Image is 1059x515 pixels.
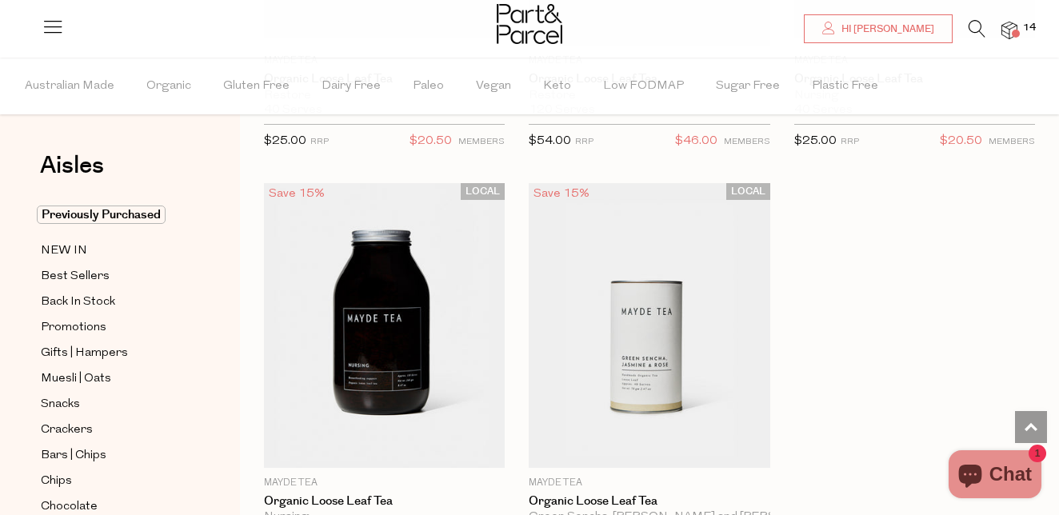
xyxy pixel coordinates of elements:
a: Aisles [40,154,104,194]
span: Muesli | Oats [41,369,111,389]
span: Promotions [41,318,106,337]
a: Promotions [41,317,186,337]
div: Save 15% [264,183,330,205]
p: Mayde Tea [264,476,505,490]
a: Chips [41,471,186,491]
span: Aisles [40,148,104,183]
span: $25.00 [264,135,306,147]
span: Previously Purchased [37,206,166,224]
a: Snacks [41,394,186,414]
span: $46.00 [675,131,717,152]
span: $54.00 [529,135,571,147]
span: LOCAL [726,183,770,200]
span: Keto [543,58,571,114]
a: Muesli | Oats [41,369,186,389]
span: Bars | Chips [41,446,106,465]
a: Organic Loose Leaf Tea [529,494,769,509]
span: NEW IN [41,242,87,261]
small: MEMBERS [724,138,770,146]
small: RRP [310,138,329,146]
span: Hi [PERSON_NAME] [837,22,934,36]
a: Organic Loose Leaf Tea [264,494,505,509]
span: Chips [41,472,72,491]
span: Vegan [476,58,511,114]
span: Best Sellers [41,267,110,286]
small: MEMBERS [989,138,1035,146]
small: RRP [841,138,859,146]
span: Snacks [41,395,80,414]
span: Paleo [413,58,444,114]
span: Low FODMAP [603,58,684,114]
a: 14 [1001,22,1017,38]
span: LOCAL [461,183,505,200]
small: RRP [575,138,593,146]
a: Crackers [41,420,186,440]
span: Crackers [41,421,93,440]
span: Back In Stock [41,293,115,312]
img: Part&Parcel [497,4,562,44]
span: Dairy Free [322,58,381,114]
inbox-online-store-chat: Shopify online store chat [944,450,1046,502]
div: Save 15% [529,183,594,205]
span: Australian Made [25,58,114,114]
span: $25.00 [794,135,837,147]
small: MEMBERS [458,138,505,146]
span: 14 [1019,21,1040,35]
img: Organic Loose Leaf Tea [529,183,769,468]
a: Gifts | Hampers [41,343,186,363]
a: Back In Stock [41,292,186,312]
span: $20.50 [940,131,982,152]
p: Mayde Tea [529,476,769,490]
a: Best Sellers [41,266,186,286]
a: Hi [PERSON_NAME] [804,14,953,43]
span: Gluten Free [223,58,290,114]
span: Sugar Free [716,58,780,114]
span: $20.50 [410,131,452,152]
a: NEW IN [41,241,186,261]
span: Organic [146,58,191,114]
a: Previously Purchased [41,206,186,225]
img: Organic Loose Leaf Tea [264,183,505,468]
span: Plastic Free [812,58,878,114]
span: Gifts | Hampers [41,344,128,363]
a: Bars | Chips [41,445,186,465]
